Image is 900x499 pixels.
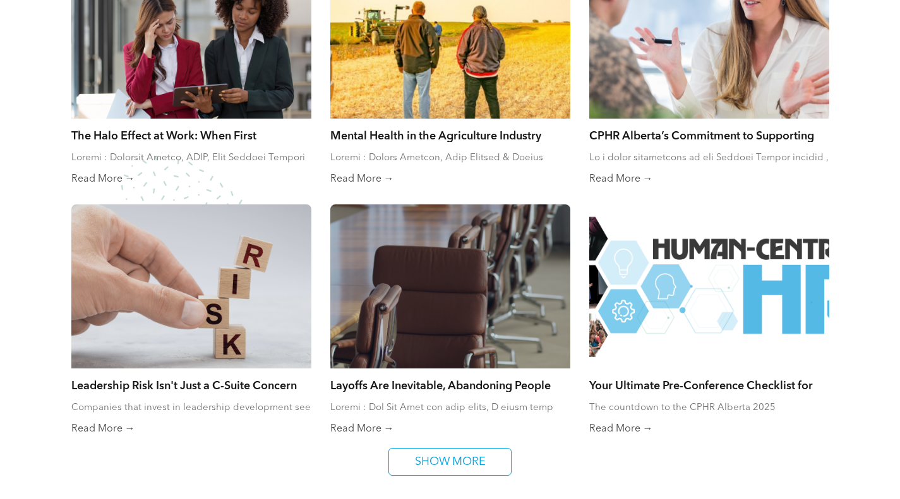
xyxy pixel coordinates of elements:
div: Companies that invest in leadership development see real returns. According to Brandon Hall Group... [71,401,311,414]
a: Read More → [589,423,829,435]
div: Loremi : Dolorsit Ametco, ADIP, Elit Seddoei Tempori Ut lab etdo-magna aliqu en AD, mi venia quis... [71,151,311,164]
span: SHOW MORE [411,449,490,475]
a: Read More → [71,423,311,435]
a: Read More → [71,173,311,185]
div: Loremi : Dolors Ametcon, Adip Elitsed & Doeius Temporin Utlabo etdolo ma aliquaenimad minimvenia ... [330,151,570,164]
a: The Halo Effect at Work: When First Impressions Cloud Fair Judgment [71,128,311,142]
a: Leadership Risk Isn't Just a C-Suite Concern [71,378,311,392]
a: Read More → [330,173,570,185]
a: Read More → [330,423,570,435]
a: Mental Health in the Agriculture Industry [330,128,570,142]
div: Loremi : Dol Sit Amet con adip elits, D eiusm temp incid utlaboreetdol mag ali enimadmi veni quis... [330,401,570,414]
div: The countdown to the CPHR Alberta 2025 Conference has officially begun! [589,401,829,414]
a: Your Ultimate Pre-Conference Checklist for the CPHR Alberta 2025 Conference! [589,378,829,392]
a: Layoffs Are Inevitable, Abandoning People Isn’t [330,378,570,392]
a: CPHR Alberta’s Commitment to Supporting Reservists [589,128,829,142]
a: Read More → [589,173,829,185]
div: Lo i dolor sitametcons ad eli Seddoei Tempor incidid , UTLA Etdolor magnaaliq en adminimv qui nos... [589,151,829,164]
